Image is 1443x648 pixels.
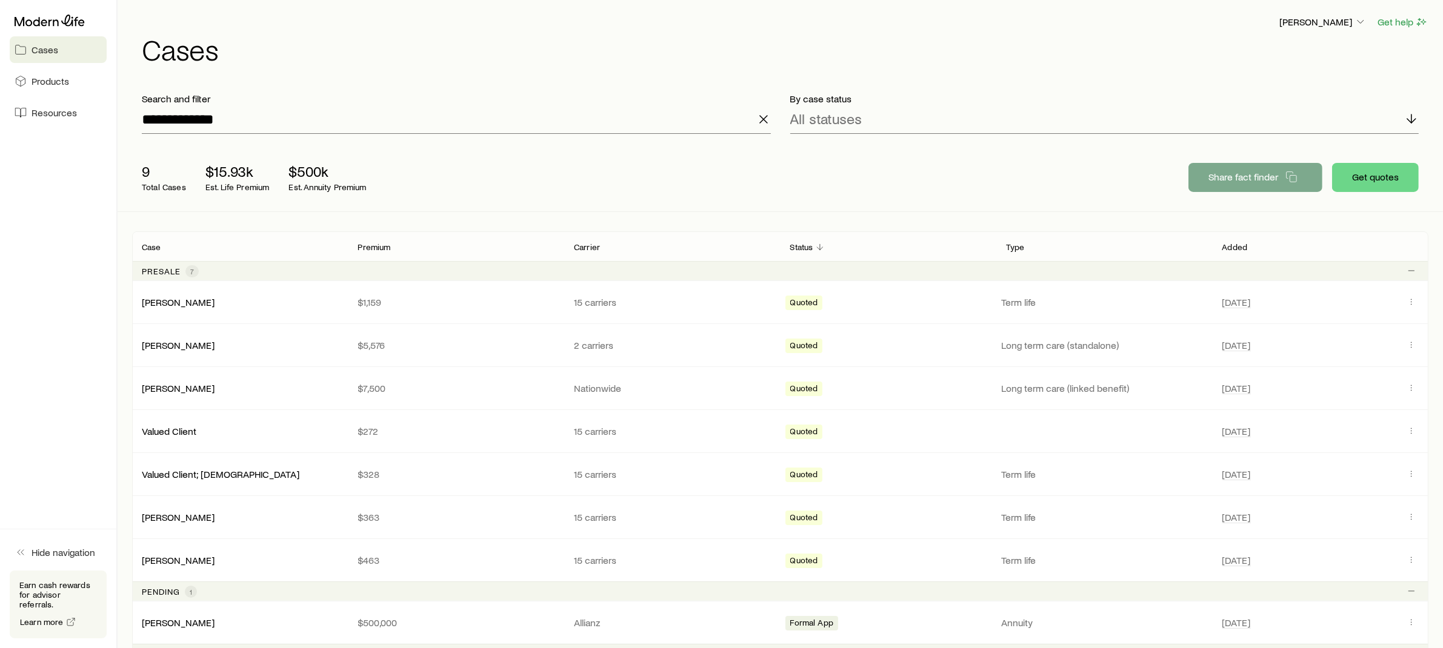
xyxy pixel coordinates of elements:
span: [DATE] [1222,468,1251,480]
p: By case status [790,93,1419,105]
p: Search and filter [142,93,771,105]
div: [PERSON_NAME] [142,382,215,395]
span: Resources [32,107,77,119]
span: Quoted [790,383,818,396]
p: Share fact finder [1208,171,1278,183]
p: Nationwide [574,382,771,394]
p: Total Cases [142,182,186,192]
a: [PERSON_NAME] [142,511,215,523]
span: 1 [190,587,192,597]
p: Term life [1001,554,1208,566]
button: Share fact finder [1188,163,1322,192]
p: $272 [358,425,555,437]
span: [DATE] [1222,511,1251,523]
span: Hide navigation [32,546,95,558]
div: [PERSON_NAME] [142,554,215,567]
p: Presale [142,266,181,276]
p: Pending [142,587,180,597]
span: [DATE] [1222,382,1251,394]
p: $7,500 [358,382,555,394]
button: [PERSON_NAME] [1279,15,1367,30]
span: [DATE] [1222,339,1251,351]
p: Allianz [574,617,771,629]
div: Valued Client; [DEMOGRAPHIC_DATA] [142,468,299,481]
span: Quoted [790,426,818,439]
a: [PERSON_NAME] [142,382,215,394]
a: Valued Client [142,425,196,437]
p: Earn cash rewards for advisor referrals. [19,580,97,609]
p: Premium [358,242,391,252]
a: Valued Client; [DEMOGRAPHIC_DATA] [142,468,299,480]
p: 15 carriers [574,425,771,437]
p: Term life [1001,468,1208,480]
span: Products [32,75,69,87]
span: Quoted [790,555,818,568]
p: $328 [358,468,555,480]
a: Resources [10,99,107,126]
p: $5,576 [358,339,555,351]
a: [PERSON_NAME] [142,617,215,628]
p: Est. Annuity Premium [289,182,367,192]
p: 2 carriers [574,339,771,351]
span: 7 [190,266,194,276]
p: Annuity [1001,617,1208,629]
a: Products [10,68,107,94]
p: $500,000 [358,617,555,629]
p: 15 carriers [574,554,771,566]
p: Carrier [574,242,600,252]
button: Hide navigation [10,539,107,566]
div: [PERSON_NAME] [142,617,215,629]
p: Long term care (linked benefit) [1001,382,1208,394]
p: 15 carriers [574,296,771,308]
span: [DATE] [1222,296,1251,308]
p: $500k [289,163,367,180]
p: Type [1006,242,1025,252]
span: Quoted [790,297,818,310]
span: Quoted [790,469,818,482]
span: Quoted [790,512,818,525]
p: 15 carriers [574,511,771,523]
p: Term life [1001,511,1208,523]
a: [PERSON_NAME] [142,554,215,566]
p: $1,159 [358,296,555,308]
p: $463 [358,554,555,566]
p: All statuses [790,110,862,127]
span: Learn more [20,618,64,626]
p: [PERSON_NAME] [1279,16,1367,28]
div: Valued Client [142,425,196,438]
p: Case [142,242,161,252]
div: [PERSON_NAME] [142,339,215,352]
span: [DATE] [1222,617,1251,629]
button: Get quotes [1332,163,1419,192]
p: 9 [142,163,186,180]
span: Formal App [790,618,834,630]
p: Est. Life Premium [205,182,270,192]
a: Cases [10,36,107,63]
p: Status [790,242,813,252]
span: [DATE] [1222,425,1251,437]
p: $15.93k [205,163,270,180]
p: 15 carriers [574,468,771,480]
span: [DATE] [1222,554,1251,566]
div: Earn cash rewards for advisor referrals.Learn more [10,570,107,638]
a: [PERSON_NAME] [142,339,215,351]
p: Added [1222,242,1248,252]
span: Quoted [790,340,818,353]
div: [PERSON_NAME] [142,296,215,309]
div: [PERSON_NAME] [142,511,215,524]
a: [PERSON_NAME] [142,296,215,308]
h1: Cases [142,35,1428,64]
p: Term life [1001,296,1208,308]
span: Cases [32,44,58,56]
p: $363 [358,511,555,523]
button: Get help [1377,15,1428,29]
p: Long term care (standalone) [1001,339,1208,351]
